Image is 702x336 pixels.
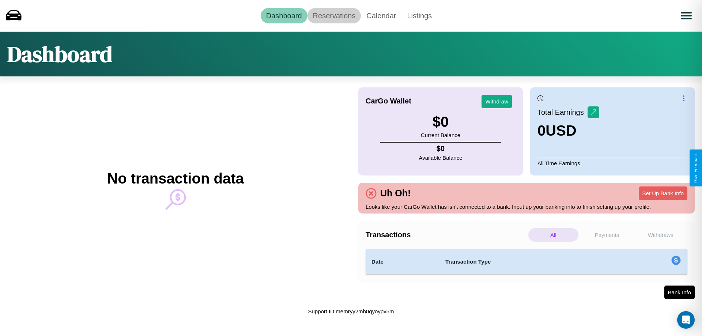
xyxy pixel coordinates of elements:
[677,311,695,329] div: Open Intercom Messenger
[419,153,463,163] p: Available Balance
[261,8,307,23] a: Dashboard
[366,202,687,212] p: Looks like your CarGo Wallet has isn't connected to a bank. Input up your banking info to finish ...
[7,39,112,69] h1: Dashboard
[639,186,687,200] button: Set Up Bank Info
[676,5,697,26] button: Open menu
[307,8,361,23] a: Reservations
[482,95,512,108] button: Withdraw
[419,144,463,153] h4: $ 0
[371,257,434,266] h4: Date
[528,228,578,242] p: All
[421,114,460,130] h3: $ 0
[308,306,394,316] p: Support ID: memryy2mh0qyoypv5m
[582,228,632,242] p: Payments
[361,8,401,23] a: Calendar
[401,8,437,23] a: Listings
[366,231,526,239] h4: Transactions
[537,158,687,168] p: All Time Earnings
[664,286,695,299] button: Bank Info
[377,188,414,199] h4: Uh Oh!
[635,228,686,242] p: Withdraws
[537,106,588,119] p: Total Earnings
[421,130,460,140] p: Current Balance
[366,97,411,105] h4: CarGo Wallet
[537,122,599,139] h3: 0 USD
[445,257,611,266] h4: Transaction Type
[107,170,244,187] h2: No transaction data
[693,153,698,183] div: Give Feedback
[366,249,687,275] table: simple table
